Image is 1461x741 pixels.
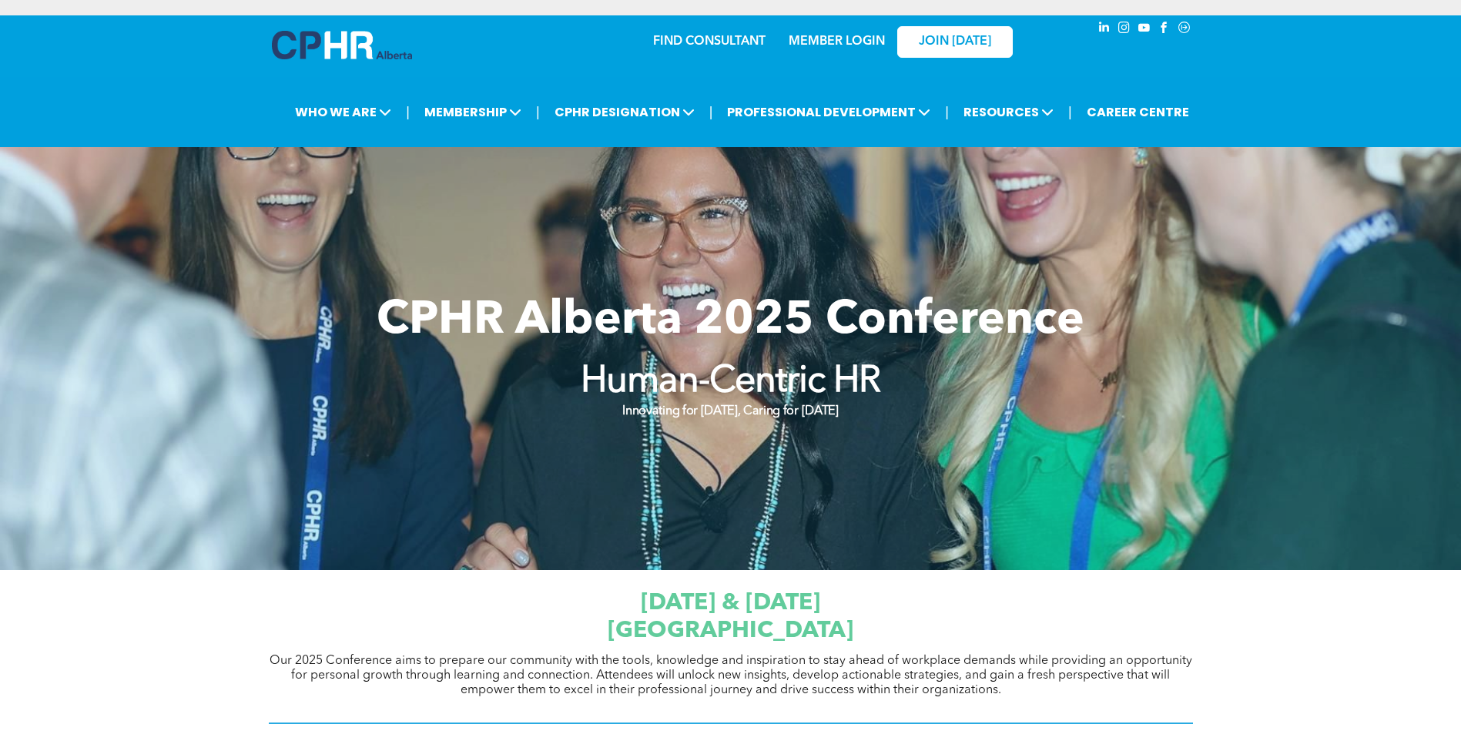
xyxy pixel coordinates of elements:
a: linkedin [1096,19,1113,40]
li: | [536,96,540,128]
span: CPHR DESIGNATION [550,98,699,126]
li: | [709,96,713,128]
span: MEMBERSHIP [420,98,526,126]
a: instagram [1116,19,1133,40]
strong: Innovating for [DATE], Caring for [DATE] [622,405,838,417]
a: facebook [1156,19,1173,40]
li: | [406,96,410,128]
li: | [1068,96,1072,128]
span: JOIN [DATE] [919,35,991,49]
span: [DATE] & [DATE] [641,592,820,615]
a: MEMBER LOGIN [789,35,885,48]
a: JOIN [DATE] [897,26,1013,58]
li: | [945,96,949,128]
span: PROFESSIONAL DEVELOPMENT [722,98,935,126]
a: CAREER CENTRE [1082,98,1194,126]
a: Social network [1176,19,1193,40]
img: A blue and white logo for cp alberta [272,31,412,59]
span: RESOURCES [959,98,1058,126]
a: youtube [1136,19,1153,40]
span: WHO WE ARE [290,98,396,126]
span: [GEOGRAPHIC_DATA] [608,619,853,642]
strong: Human-Centric HR [581,364,881,401]
span: CPHR Alberta 2025 Conference [377,298,1084,344]
a: FIND CONSULTANT [653,35,766,48]
span: Our 2025 Conference aims to prepare our community with the tools, knowledge and inspiration to st... [270,655,1192,696]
